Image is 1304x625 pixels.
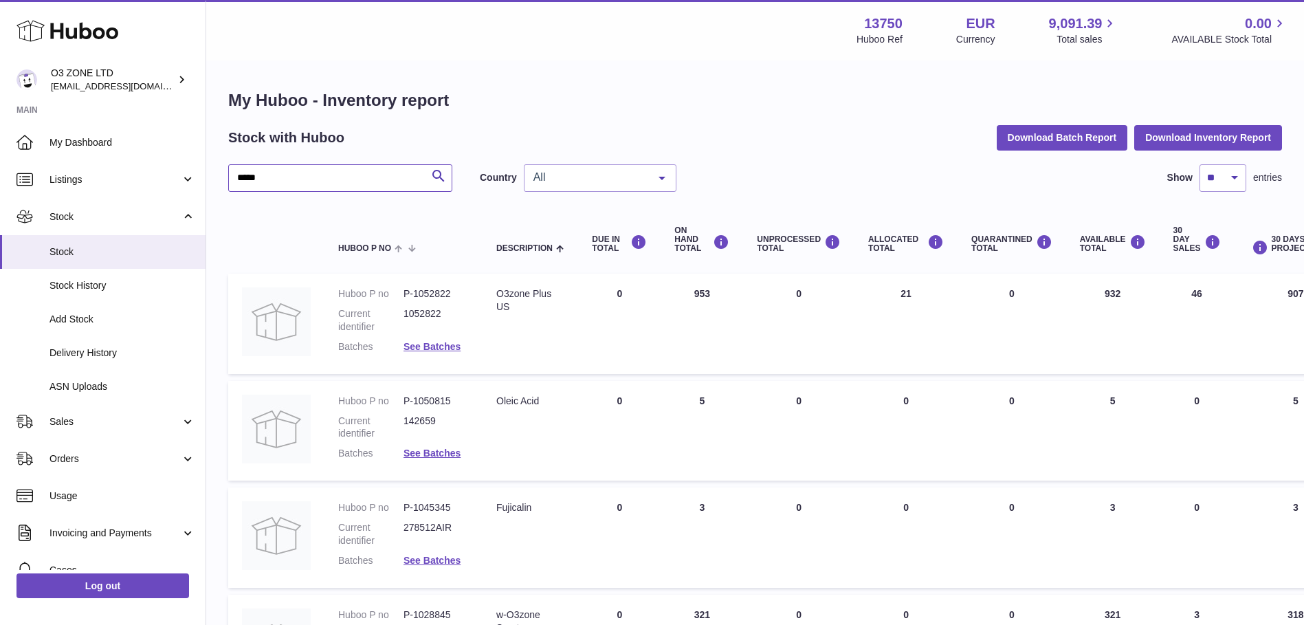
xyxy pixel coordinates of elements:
div: Fujicalin [496,501,564,514]
span: 0 [1009,502,1015,513]
td: 0 [578,487,661,588]
dd: 1052822 [404,307,469,333]
a: Log out [16,573,189,598]
span: All [530,171,648,184]
span: Orders [49,452,181,465]
td: 5 [661,381,743,481]
dd: 278512AIR [404,521,469,547]
span: 9,091.39 [1049,14,1103,33]
span: Stock [49,210,181,223]
div: Currency [956,33,995,46]
h1: My Huboo - Inventory report [228,89,1282,111]
dt: Current identifier [338,415,404,441]
dt: Current identifier [338,521,404,547]
div: AVAILABLE Total [1080,234,1146,253]
td: 0 [578,381,661,481]
h2: Stock with Huboo [228,129,344,147]
td: 3 [1066,487,1160,588]
dt: Huboo P no [338,395,404,408]
dt: Batches [338,447,404,460]
td: 0 [578,274,661,374]
td: 0 [743,274,854,374]
td: 5 [1066,381,1160,481]
div: ON HAND Total [674,226,729,254]
a: See Batches [404,341,461,352]
span: 0 [1009,288,1015,299]
dt: Huboo P no [338,608,404,622]
strong: EUR [966,14,995,33]
img: product image [242,395,311,463]
div: Oleic Acid [496,395,564,408]
span: AVAILABLE Stock Total [1171,33,1288,46]
span: ASN Uploads [49,380,195,393]
dt: Batches [338,340,404,353]
span: Invoicing and Payments [49,527,181,540]
td: 0 [1160,381,1235,481]
td: 3 [661,487,743,588]
dd: P-1052822 [404,287,469,300]
dt: Batches [338,554,404,567]
a: 0.00 AVAILABLE Stock Total [1171,14,1288,46]
span: Stock [49,245,195,259]
span: [EMAIL_ADDRESS][DOMAIN_NAME] [51,80,202,91]
div: QUARANTINED Total [971,234,1052,253]
span: Add Stock [49,313,195,326]
td: 46 [1160,274,1235,374]
a: 9,091.39 Total sales [1049,14,1118,46]
span: Sales [49,415,181,428]
td: 0 [854,487,958,588]
div: O3 ZONE LTD [51,67,175,93]
button: Download Batch Report [997,125,1128,150]
dd: P-1045345 [404,501,469,514]
td: 953 [661,274,743,374]
span: Listings [49,173,181,186]
img: product image [242,501,311,570]
div: 30 DAY SALES [1173,226,1221,254]
span: Description [496,244,553,253]
label: Show [1167,171,1193,184]
div: Huboo Ref [857,33,903,46]
dd: P-1050815 [404,395,469,408]
td: 932 [1066,274,1160,374]
span: Delivery History [49,347,195,360]
span: 0 [1009,609,1015,620]
a: See Batches [404,448,461,459]
div: O3zone Plus US [496,287,564,314]
td: 0 [854,381,958,481]
span: Stock History [49,279,195,292]
td: 21 [854,274,958,374]
td: 0 [743,487,854,588]
img: product image [242,287,311,356]
span: Usage [49,490,195,503]
dd: 142659 [404,415,469,441]
div: ALLOCATED Total [868,234,944,253]
td: 0 [1160,487,1235,588]
span: entries [1253,171,1282,184]
strong: 13750 [864,14,903,33]
div: DUE IN TOTAL [592,234,647,253]
span: Total sales [1057,33,1118,46]
dt: Current identifier [338,307,404,333]
img: hello@o3zoneltd.co.uk [16,69,37,90]
dd: P-1028845 [404,608,469,622]
span: Huboo P no [338,244,391,253]
label: Country [480,171,517,184]
dt: Huboo P no [338,287,404,300]
span: My Dashboard [49,136,195,149]
dt: Huboo P no [338,501,404,514]
td: 0 [743,381,854,481]
span: 0 [1009,395,1015,406]
button: Download Inventory Report [1134,125,1282,150]
a: See Batches [404,555,461,566]
span: 0.00 [1245,14,1272,33]
div: UNPROCESSED Total [757,234,841,253]
span: Cases [49,564,195,577]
